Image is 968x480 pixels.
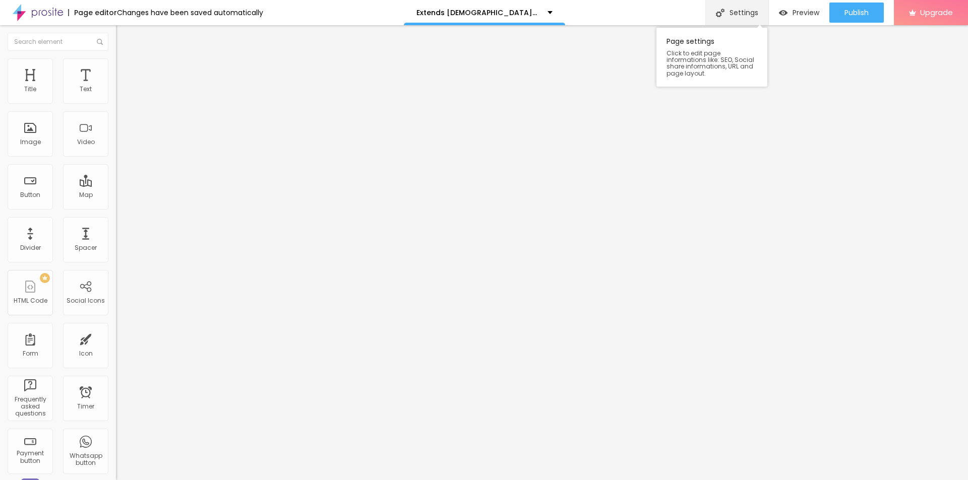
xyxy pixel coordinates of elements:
div: Whatsapp button [66,452,105,467]
span: Preview [793,9,819,17]
button: Publish [829,3,884,23]
div: Text [80,86,92,93]
div: Video [77,139,95,146]
div: Payment button [10,450,50,464]
iframe: Editor [116,25,968,480]
div: Page settings [656,28,767,87]
div: HTML Code [14,297,47,304]
img: view-1.svg [779,9,788,17]
div: Form [23,350,38,357]
div: Timer [77,403,94,410]
div: Image [20,139,41,146]
div: Icon [79,350,93,357]
div: Button [20,191,40,198]
img: Icone [97,39,103,45]
p: Extends [DEMOGRAPHIC_DATA][MEDICAL_DATA] My Honest Reviews 2025 [416,9,540,16]
div: Changes have been saved automatically [117,9,263,16]
div: Divider [20,244,41,251]
span: Publish [844,9,869,17]
button: Preview [769,3,829,23]
div: Frequently asked questions [10,396,50,418]
span: Upgrade [920,8,953,17]
div: Map [79,191,93,198]
div: Title [24,86,36,93]
span: Click to edit page informations like: SEO, Social share informations, URL and page layout. [667,50,757,77]
input: Search element [8,33,108,51]
img: Icone [716,9,724,17]
div: Page editor [68,9,117,16]
div: Spacer [75,244,97,251]
div: Social Icons [67,297,105,304]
